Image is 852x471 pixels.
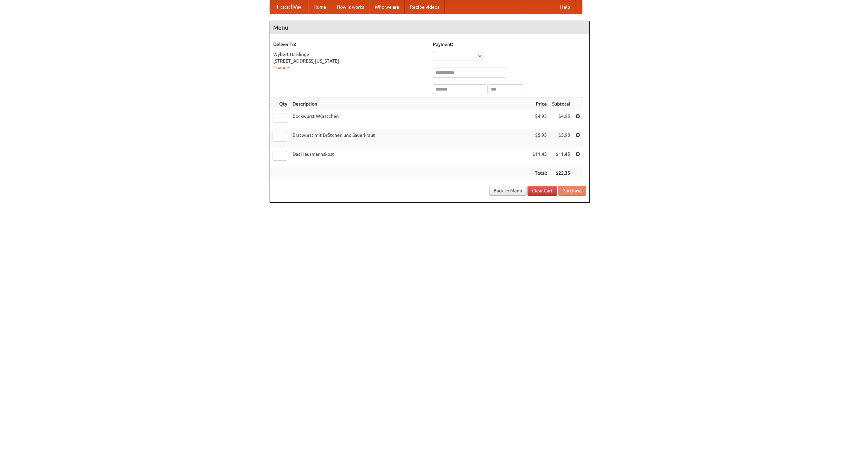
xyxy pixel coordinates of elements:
[405,0,445,14] a: Recipe videos
[549,98,573,110] th: Subtotal
[530,129,549,148] td: $5.95
[549,148,573,167] td: $11.45
[369,0,405,14] a: Who we are
[290,98,530,110] th: Description
[530,167,549,179] th: Total:
[549,110,573,129] td: $4.95
[555,0,575,14] a: Help
[308,0,331,14] a: Home
[290,110,530,129] td: Bockwurst Würstchen
[433,41,586,48] h5: Payment:
[530,110,549,129] td: $4.95
[530,148,549,167] td: $11.45
[270,0,308,14] a: FoodMe
[290,129,530,148] td: Bratwurst mit Brötchen und Sauerkraut
[273,58,426,64] div: [STREET_ADDRESS][US_STATE]
[549,167,573,179] th: $22.35
[528,186,557,196] a: Clear Cart
[270,21,589,34] h4: Menu
[530,98,549,110] th: Price
[549,129,573,148] td: $5.95
[331,0,369,14] a: How it works
[489,186,527,196] a: Back to Menu
[270,98,290,110] th: Qty
[273,41,426,48] h5: Deliver To:
[273,51,426,58] div: Wybert Hardinge
[273,65,289,70] a: Change
[558,186,586,196] button: Purchase
[290,148,530,167] td: Das Hausmannskost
